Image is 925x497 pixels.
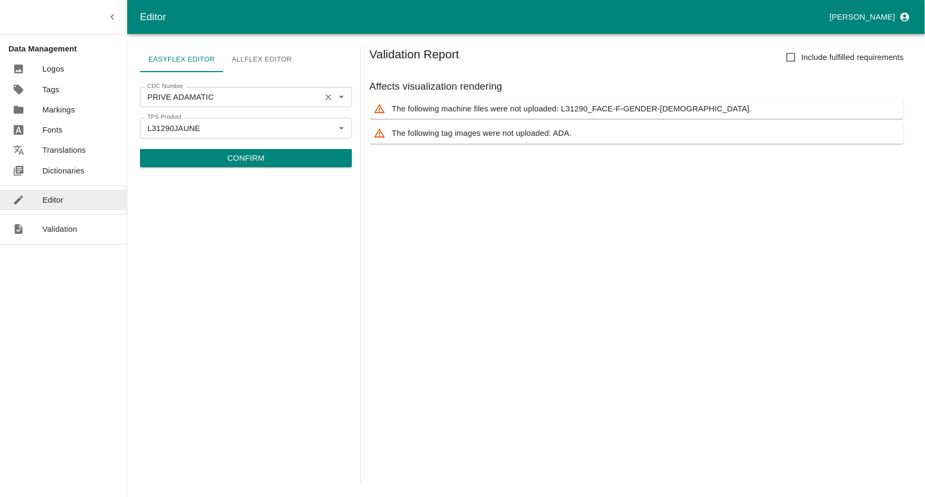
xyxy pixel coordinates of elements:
p: Editor [42,194,64,206]
div: Editor [140,9,825,25]
h5: Validation Report [369,47,459,68]
p: Validation [42,223,77,235]
button: Open [334,90,348,104]
p: Confirm [227,152,265,164]
p: Fonts [42,124,63,136]
button: profile [825,8,912,26]
button: Clear [321,90,336,104]
a: Easyflex Editor [140,47,223,72]
p: Translations [42,144,86,156]
p: Dictionaries [42,165,84,177]
p: The following machine files were not uploaded: L31290_FACE-F-GENDER-[DEMOGRAPHIC_DATA]. [392,103,752,115]
p: The following tag images were not uploaded: ADA. [392,127,571,139]
label: CDC Number [147,82,183,91]
button: Confirm [140,149,352,167]
label: TPS Product [147,113,181,121]
p: Logos [42,63,64,75]
button: Open [334,121,348,135]
p: Tags [42,84,59,95]
h6: Affects visualization rendering [369,79,904,94]
span: Include fulfilled requirements [801,51,904,63]
p: [PERSON_NAME] [830,11,895,23]
p: Markings [42,104,75,116]
p: Data Management [8,43,127,55]
a: Allflex Editor [223,47,300,72]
